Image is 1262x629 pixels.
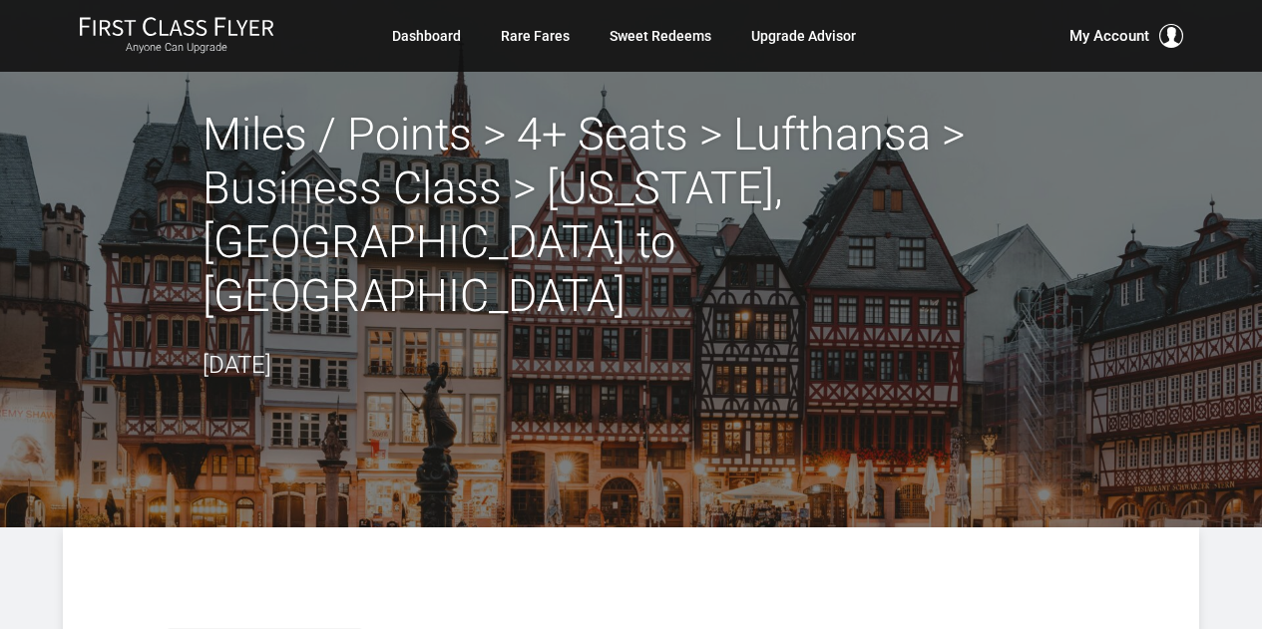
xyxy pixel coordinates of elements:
small: Anyone Can Upgrade [79,41,274,55]
h2: Miles / Points > 4+ Seats > Lufthansa > Business Class > [US_STATE], [GEOGRAPHIC_DATA] to [GEOGRA... [203,108,1060,323]
span: My Account [1069,24,1149,48]
time: [DATE] [203,351,271,379]
a: Sweet Redeems [610,18,711,54]
img: First Class Flyer [79,16,274,37]
a: First Class FlyerAnyone Can Upgrade [79,16,274,56]
button: My Account [1069,24,1183,48]
a: Dashboard [392,18,461,54]
a: Upgrade Advisor [751,18,856,54]
a: Rare Fares [501,18,570,54]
